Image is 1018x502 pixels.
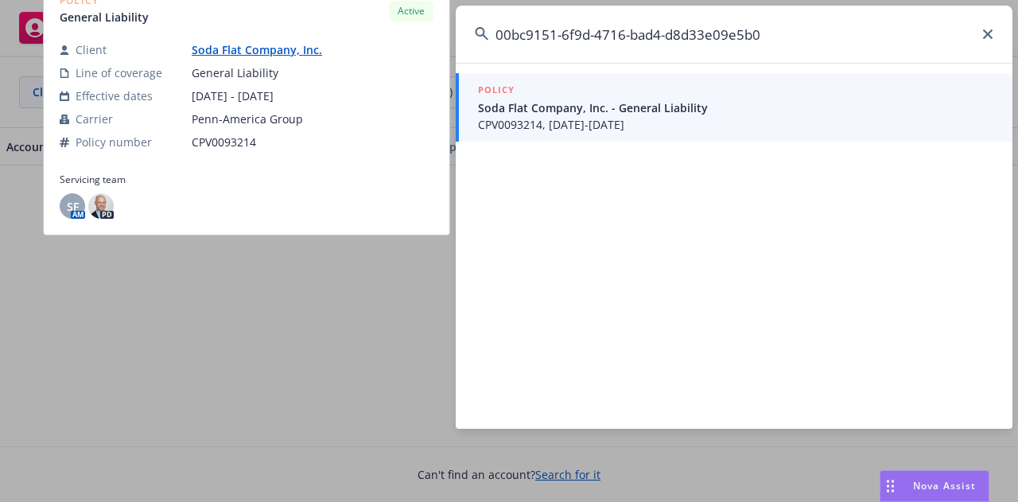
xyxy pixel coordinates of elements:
[880,471,900,501] div: Drag to move
[478,82,515,98] h5: POLICY
[478,99,993,116] span: Soda Flat Company, Inc. - General Liability
[913,479,976,492] span: Nova Assist
[478,116,993,133] span: CPV0093214, [DATE]-[DATE]
[456,6,1012,63] input: Search...
[456,73,1012,142] a: POLICYSoda Flat Company, Inc. - General LiabilityCPV0093214, [DATE]-[DATE]
[880,470,989,502] button: Nova Assist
